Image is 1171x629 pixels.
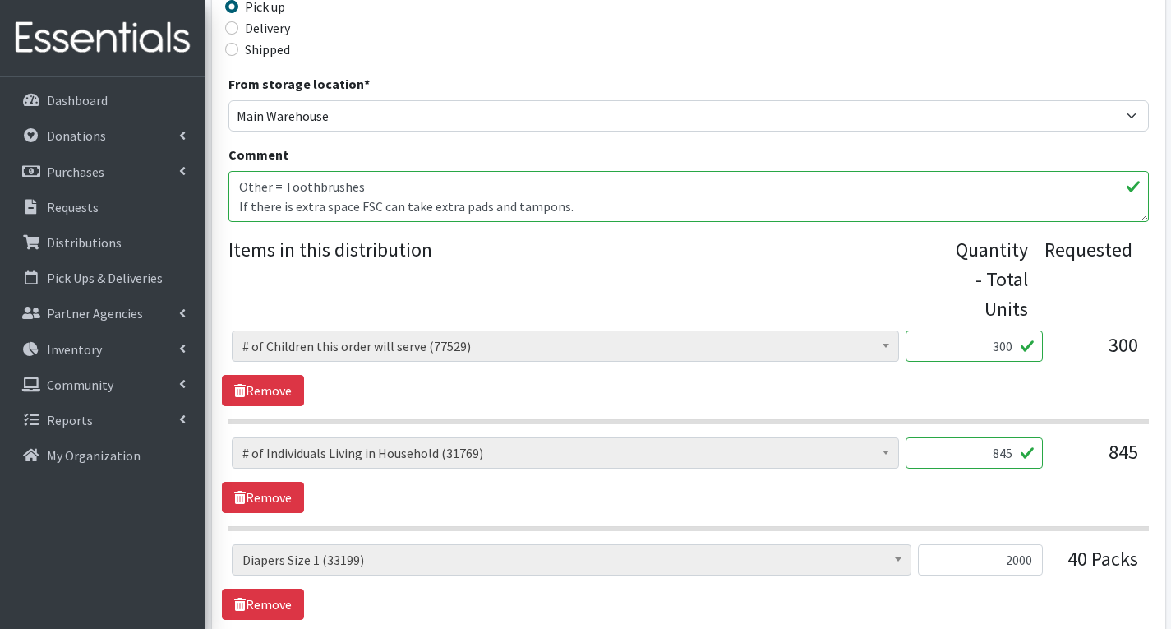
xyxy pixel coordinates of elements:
p: Donations [47,127,106,144]
abbr: required [364,76,370,92]
span: # of Children this order will serve (77529) [242,335,888,358]
a: Pick Ups & Deliveries [7,261,199,294]
a: Dashboard [7,84,199,117]
p: Partner Agencies [47,305,143,321]
span: Diapers Size 1 (33199) [232,544,911,576]
a: Distributions [7,226,199,259]
a: Partner Agencies [7,297,199,330]
div: Requested [1044,235,1132,324]
span: Diapers Size 1 (33199) [242,548,901,571]
a: Remove [222,589,304,620]
span: # of Children this order will serve (77529) [232,331,899,362]
p: Requests [47,199,99,215]
div: 40 Packs [1056,544,1138,589]
a: Reports [7,404,199,437]
div: 845 [1056,437,1138,482]
a: My Organization [7,439,199,472]
label: From storage location [228,74,370,94]
legend: Items in this distribution [228,235,956,317]
p: Purchases [47,164,104,180]
label: Delivery [245,18,290,38]
p: Inventory [47,341,102,358]
a: Remove [222,375,304,406]
span: # of Individuals Living in Household (31769) [242,442,888,465]
textarea: For Mosaic FSC - Delivery Address [STREET_ADDRESS][GEOGRAPHIC_DATA] Contact [GEOGRAPHIC_DATA] [PH... [228,171,1149,222]
label: Shipped [245,39,290,59]
a: Donations [7,119,199,152]
a: Purchases [7,155,199,188]
img: HumanEssentials [7,11,199,66]
div: 300 [1056,331,1138,375]
div: Quantity - Total Units [956,235,1028,324]
p: Pick Ups & Deliveries [47,270,163,286]
input: Quantity [918,544,1043,576]
a: Remove [222,482,304,513]
p: My Organization [47,447,141,464]
input: Quantity [906,437,1043,469]
input: Quantity [906,331,1043,362]
a: Inventory [7,333,199,366]
a: Requests [7,191,199,224]
p: Dashboard [47,92,108,109]
p: Distributions [47,234,122,251]
span: # of Individuals Living in Household (31769) [232,437,899,469]
p: Community [47,377,113,393]
p: Reports [47,412,93,428]
label: Comment [228,145,288,164]
a: Community [7,368,199,401]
